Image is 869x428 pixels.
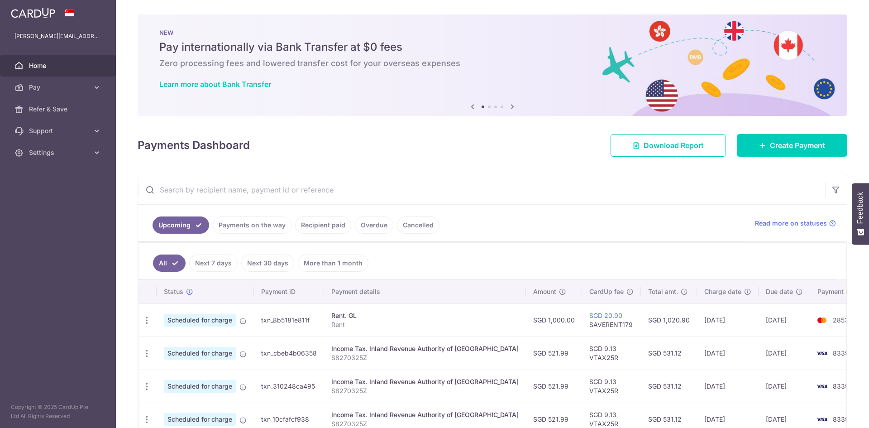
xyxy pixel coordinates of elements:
[397,216,439,234] a: Cancelled
[138,14,847,116] img: Bank transfer banner
[331,353,519,362] p: S8270325Z
[697,303,759,337] td: [DATE]
[813,315,831,326] img: Bank Card
[852,183,869,245] button: Feedback - Show survey
[29,148,89,157] span: Settings
[164,287,183,296] span: Status
[526,303,582,337] td: SGD 1,000.00
[29,83,89,92] span: Pay
[254,337,324,370] td: txn_cbeb4b06358
[29,126,89,135] span: Support
[582,337,641,370] td: SGD 9.13 VTAX25R
[813,414,831,425] img: Bank Card
[611,134,726,157] a: Download Report
[759,303,810,337] td: [DATE]
[164,413,236,426] span: Scheduled for charge
[331,377,519,386] div: Income Tax. Inland Revenue Authority of [GEOGRAPHIC_DATA]
[159,40,826,54] h5: Pay internationally via Bank Transfer at $0 fees
[11,7,55,18] img: CardUp
[254,303,324,337] td: txn_8b5181e811f
[589,312,622,319] a: SGD 20.90
[589,287,624,296] span: CardUp fee
[164,380,236,393] span: Scheduled for charge
[759,337,810,370] td: [DATE]
[331,320,519,329] p: Rent
[582,303,641,337] td: SAVERENT179
[813,348,831,359] img: Bank Card
[355,216,393,234] a: Overdue
[759,370,810,403] td: [DATE]
[856,192,864,224] span: Feedback
[331,386,519,395] p: S8270325Z
[641,337,697,370] td: SGD 531.12
[526,370,582,403] td: SGD 521.99
[153,216,209,234] a: Upcoming
[331,344,519,353] div: Income Tax. Inland Revenue Authority of [GEOGRAPHIC_DATA]
[813,381,831,392] img: Bank Card
[533,287,556,296] span: Amount
[164,314,236,327] span: Scheduled for charge
[254,280,324,303] th: Payment ID
[331,410,519,419] div: Income Tax. Inland Revenue Authority of [GEOGRAPHIC_DATA]
[153,255,186,272] a: All
[254,370,324,403] td: txn_310248ca495
[641,370,697,403] td: SGD 531.12
[295,216,351,234] a: Recipient paid
[29,61,89,70] span: Home
[14,32,101,41] p: [PERSON_NAME][EMAIL_ADDRESS][DOMAIN_NAME]
[755,219,836,228] a: Read more on statuses
[324,280,526,303] th: Payment details
[644,140,704,151] span: Download Report
[138,137,250,154] h4: Payments Dashboard
[833,382,849,390] span: 8339
[582,370,641,403] td: SGD 9.13 VTAX25R
[331,311,519,320] div: Rent. GL
[755,219,827,228] span: Read more on statuses
[833,316,849,324] span: 2853
[213,216,291,234] a: Payments on the way
[641,303,697,337] td: SGD 1,020.90
[648,287,678,296] span: Total amt.
[189,255,238,272] a: Next 7 days
[697,337,759,370] td: [DATE]
[766,287,793,296] span: Due date
[833,415,849,423] span: 8339
[164,347,236,360] span: Scheduled for charge
[159,58,826,69] h6: Zero processing fees and lowered transfer cost for your overseas expenses
[298,255,368,272] a: More than 1 month
[138,175,825,204] input: Search by recipient name, payment id or reference
[833,349,849,357] span: 8339
[241,255,294,272] a: Next 30 days
[704,287,741,296] span: Charge date
[29,105,89,114] span: Refer & Save
[526,337,582,370] td: SGD 521.99
[159,29,826,36] p: NEW
[159,80,271,89] a: Learn more about Bank Transfer
[697,370,759,403] td: [DATE]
